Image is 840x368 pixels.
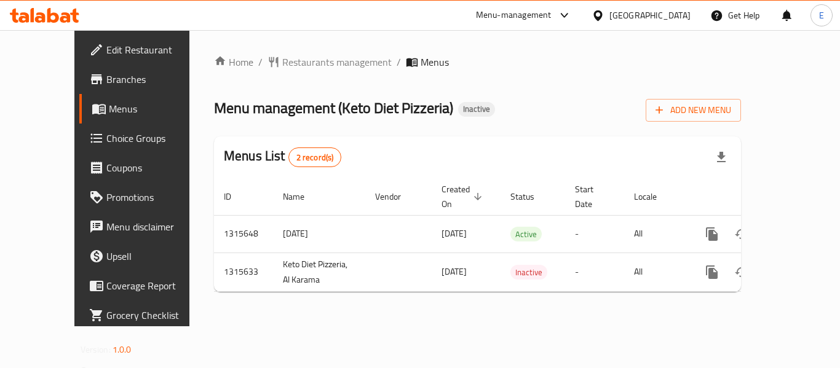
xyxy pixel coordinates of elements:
[624,215,687,253] td: All
[609,9,691,22] div: [GEOGRAPHIC_DATA]
[565,253,624,291] td: -
[375,189,417,204] span: Vendor
[283,189,320,204] span: Name
[106,308,205,323] span: Grocery Checklist
[79,241,215,271] a: Upsell
[273,215,365,253] td: [DATE]
[81,342,111,358] span: Version:
[109,101,205,116] span: Menus
[106,278,205,293] span: Coverage Report
[106,249,205,264] span: Upsell
[510,189,550,204] span: Status
[624,253,687,291] td: All
[258,55,263,69] li: /
[476,8,552,23] div: Menu-management
[273,253,365,291] td: Keto Diet Pizzeria, Al Karama
[79,182,215,212] a: Promotions
[442,182,486,211] span: Created On
[656,103,731,118] span: Add New Menu
[106,72,205,87] span: Branches
[113,342,132,358] span: 1.0.0
[510,265,547,280] div: Inactive
[565,215,624,253] td: -
[79,94,215,123] a: Menus
[106,42,205,57] span: Edit Restaurant
[510,265,547,280] span: Inactive
[79,35,215,65] a: Edit Restaurant
[727,257,756,287] button: Change Status
[214,178,825,292] table: enhanced table
[707,143,736,172] div: Export file
[214,55,741,69] nav: breadcrumb
[214,94,453,122] span: Menu management ( Keto Diet Pizzeria )
[282,55,392,69] span: Restaurants management
[697,257,727,287] button: more
[79,300,215,330] a: Grocery Checklist
[214,215,273,253] td: 1315648
[458,102,495,117] div: Inactive
[224,147,341,167] h2: Menus List
[79,212,215,241] a: Menu disclaimer
[79,65,215,94] a: Branches
[697,219,727,249] button: more
[267,55,392,69] a: Restaurants management
[397,55,401,69] li: /
[214,253,273,291] td: 1315633
[819,9,824,22] span: E
[106,160,205,175] span: Coupons
[510,227,542,241] span: Active
[106,131,205,146] span: Choice Groups
[687,178,825,216] th: Actions
[458,104,495,114] span: Inactive
[79,271,215,300] a: Coverage Report
[442,264,467,280] span: [DATE]
[421,55,449,69] span: Menus
[214,55,253,69] a: Home
[646,99,741,122] button: Add New Menu
[106,219,205,234] span: Menu disclaimer
[224,189,247,204] span: ID
[727,219,756,249] button: Change Status
[575,182,609,211] span: Start Date
[442,225,467,241] span: [DATE]
[634,189,673,204] span: Locale
[289,152,341,163] span: 2 record(s)
[106,190,205,205] span: Promotions
[288,147,342,167] div: Total records count
[79,153,215,182] a: Coupons
[79,123,215,153] a: Choice Groups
